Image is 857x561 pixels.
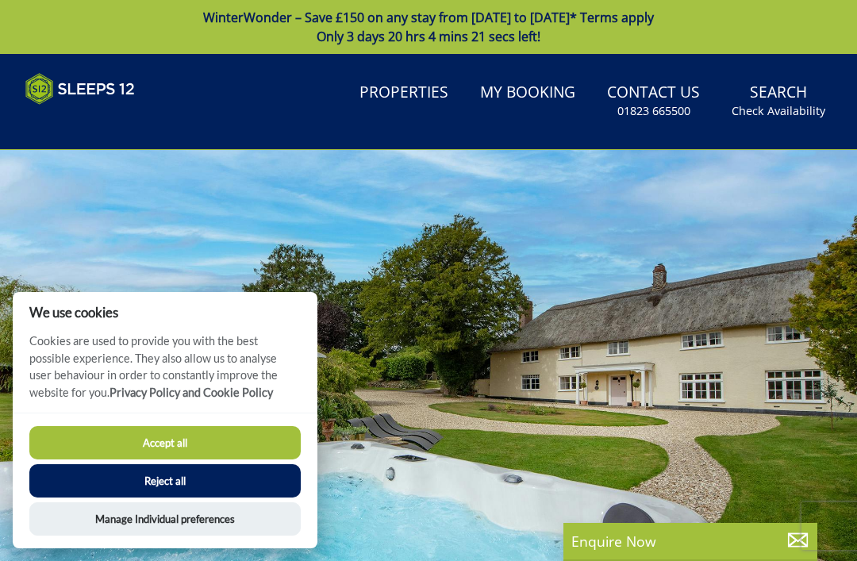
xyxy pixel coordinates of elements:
button: Reject all [29,464,301,498]
a: Properties [353,75,455,111]
h2: We use cookies [13,305,317,320]
small: Check Availability [732,103,825,119]
p: Enquire Now [571,531,809,551]
small: 01823 665500 [617,103,690,119]
span: Only 3 days 20 hrs 4 mins 21 secs left! [317,28,540,45]
a: My Booking [474,75,582,111]
button: Manage Individual preferences [29,502,301,536]
a: Privacy Policy and Cookie Policy [110,386,273,399]
iframe: Customer reviews powered by Trustpilot [17,114,184,128]
button: Accept all [29,426,301,459]
img: Sleeps 12 [25,73,135,105]
p: Cookies are used to provide you with the best possible experience. They also allow us to analyse ... [13,332,317,413]
a: SearchCheck Availability [725,75,832,127]
a: Contact Us01823 665500 [601,75,706,127]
